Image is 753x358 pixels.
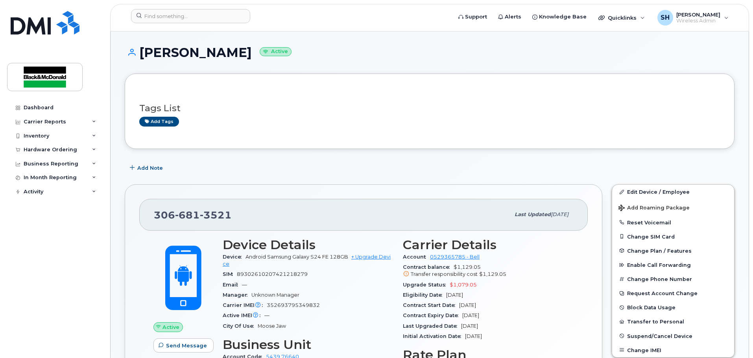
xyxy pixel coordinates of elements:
[612,329,734,343] button: Suspend/Cancel Device
[223,338,393,352] h3: Business Unit
[446,292,463,298] span: [DATE]
[459,302,476,308] span: [DATE]
[627,248,692,253] span: Change Plan / Features
[618,205,690,212] span: Add Roaming Package
[258,323,286,329] span: Moose Jaw
[223,323,258,329] span: City Of Use
[403,333,465,339] span: Initial Activation Date
[627,262,691,268] span: Enable Call Forwarding
[403,254,430,260] span: Account
[403,264,574,278] span: $1,129.05
[267,302,320,308] span: 352693795349832
[125,161,170,175] button: Add Note
[125,46,735,59] h1: [PERSON_NAME]
[479,271,506,277] span: $1,129.05
[223,292,251,298] span: Manager
[461,323,478,329] span: [DATE]
[403,323,461,329] span: Last Upgraded Date
[612,258,734,272] button: Enable Call Forwarding
[465,333,482,339] span: [DATE]
[251,292,299,298] span: Unknown Manager
[223,282,242,288] span: Email
[137,164,163,172] span: Add Note
[264,312,269,318] span: —
[403,238,574,252] h3: Carrier Details
[430,254,480,260] a: 0529365785 - Bell
[612,229,734,244] button: Change SIM Card
[223,302,267,308] span: Carrier IMEI
[403,282,450,288] span: Upgrade Status
[223,312,264,318] span: Active IMEI
[175,209,200,221] span: 681
[551,211,568,217] span: [DATE]
[411,271,478,277] span: Transfer responsibility cost
[139,103,720,113] h3: Tags List
[612,272,734,286] button: Change Phone Number
[242,282,247,288] span: —
[612,244,734,258] button: Change Plan / Features
[223,271,237,277] span: SIM
[612,300,734,314] button: Block Data Usage
[612,185,734,199] a: Edit Device / Employee
[162,323,179,331] span: Active
[612,343,734,357] button: Change IMEI
[403,264,454,270] span: Contract balance
[223,254,245,260] span: Device
[403,302,459,308] span: Contract Start Date
[237,271,308,277] span: 89302610207421218279
[612,215,734,229] button: Reset Voicemail
[403,312,462,318] span: Contract Expiry Date
[627,333,692,339] span: Suspend/Cancel Device
[612,286,734,300] button: Request Account Change
[223,238,393,252] h3: Device Details
[403,292,446,298] span: Eligibility Date
[153,338,214,352] button: Send Message
[154,209,232,221] span: 306
[612,314,734,329] button: Transfer to Personal
[612,199,734,215] button: Add Roaming Package
[245,254,348,260] span: Android Samsung Galaxy S24 FE 128GB
[515,211,551,217] span: Last updated
[166,342,207,349] span: Send Message
[139,117,179,127] a: Add tags
[450,282,477,288] span: $1,079.05
[200,209,232,221] span: 3521
[260,47,292,56] small: Active
[462,312,479,318] span: [DATE]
